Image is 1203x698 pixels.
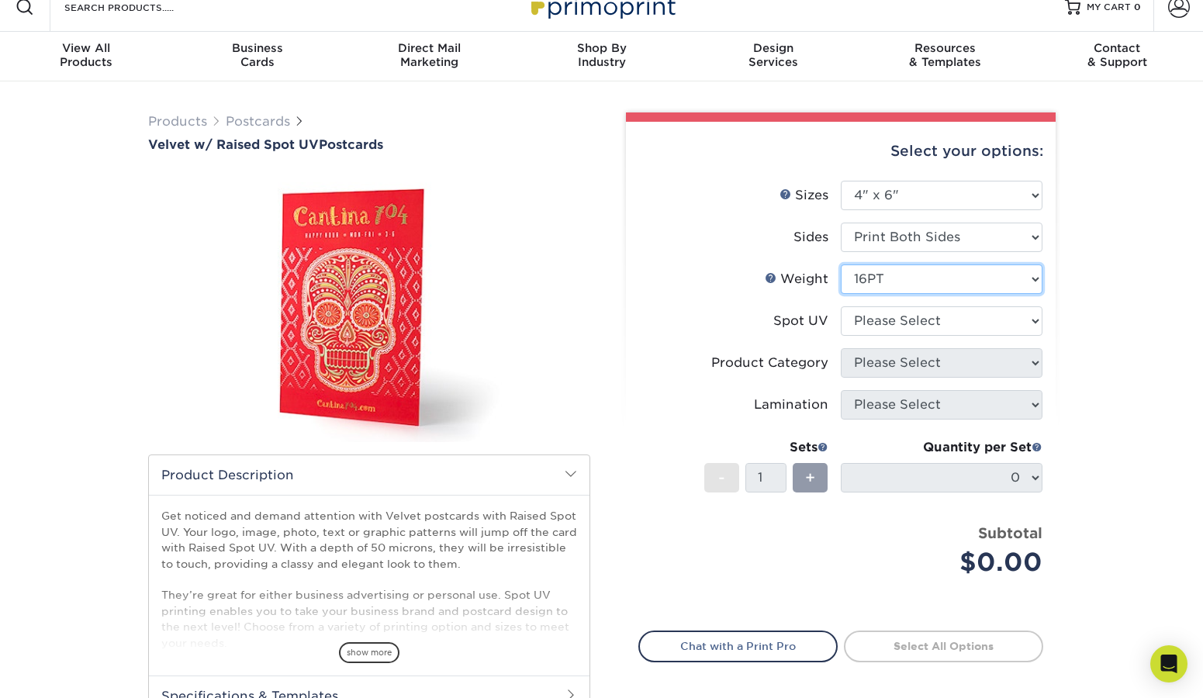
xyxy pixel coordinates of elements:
span: Velvet w/ Raised Spot UV [148,137,319,152]
a: Products [148,114,207,129]
a: Select All Options [844,631,1043,662]
strong: Subtotal [978,524,1042,541]
div: Open Intercom Messenger [1150,645,1187,682]
p: Get noticed and demand attention with Velvet postcards with Raised Spot UV. Your logo, image, pho... [161,508,577,651]
div: Spot UV [773,312,828,330]
a: Contact& Support [1031,32,1203,81]
h2: Product Description [149,455,589,495]
span: - [718,466,725,489]
span: Design [687,41,859,55]
div: Marketing [344,41,516,69]
div: Sizes [780,186,828,205]
span: Resources [859,41,1032,55]
div: Weight [765,270,828,289]
a: BusinessCards [172,32,344,81]
a: Direct MailMarketing [344,32,516,81]
a: Velvet w/ Raised Spot UVPostcards [148,137,590,152]
a: Resources& Templates [859,32,1032,81]
span: Contact [1031,41,1203,55]
span: Business [172,41,344,55]
div: Lamination [754,396,828,414]
a: Shop ByIndustry [516,32,688,81]
a: Postcards [226,114,290,129]
span: 0 [1134,2,1141,12]
span: show more [339,642,399,663]
span: Direct Mail [344,41,516,55]
span: MY CART [1087,1,1131,14]
div: Services [687,41,859,69]
h1: Postcards [148,137,590,152]
div: $0.00 [852,544,1042,581]
div: & Templates [859,41,1032,69]
div: Sets [704,438,828,457]
span: + [805,466,815,489]
span: Shop By [516,41,688,55]
div: Quantity per Set [841,438,1042,457]
div: Select your options: [638,122,1043,181]
a: Chat with a Print Pro [638,631,838,662]
a: DesignServices [687,32,859,81]
div: Industry [516,41,688,69]
div: & Support [1031,41,1203,69]
img: Velvet w/ Raised Spot UV 01 [148,159,590,454]
div: Cards [172,41,344,69]
div: Sides [793,228,828,247]
div: Product Category [711,354,828,372]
